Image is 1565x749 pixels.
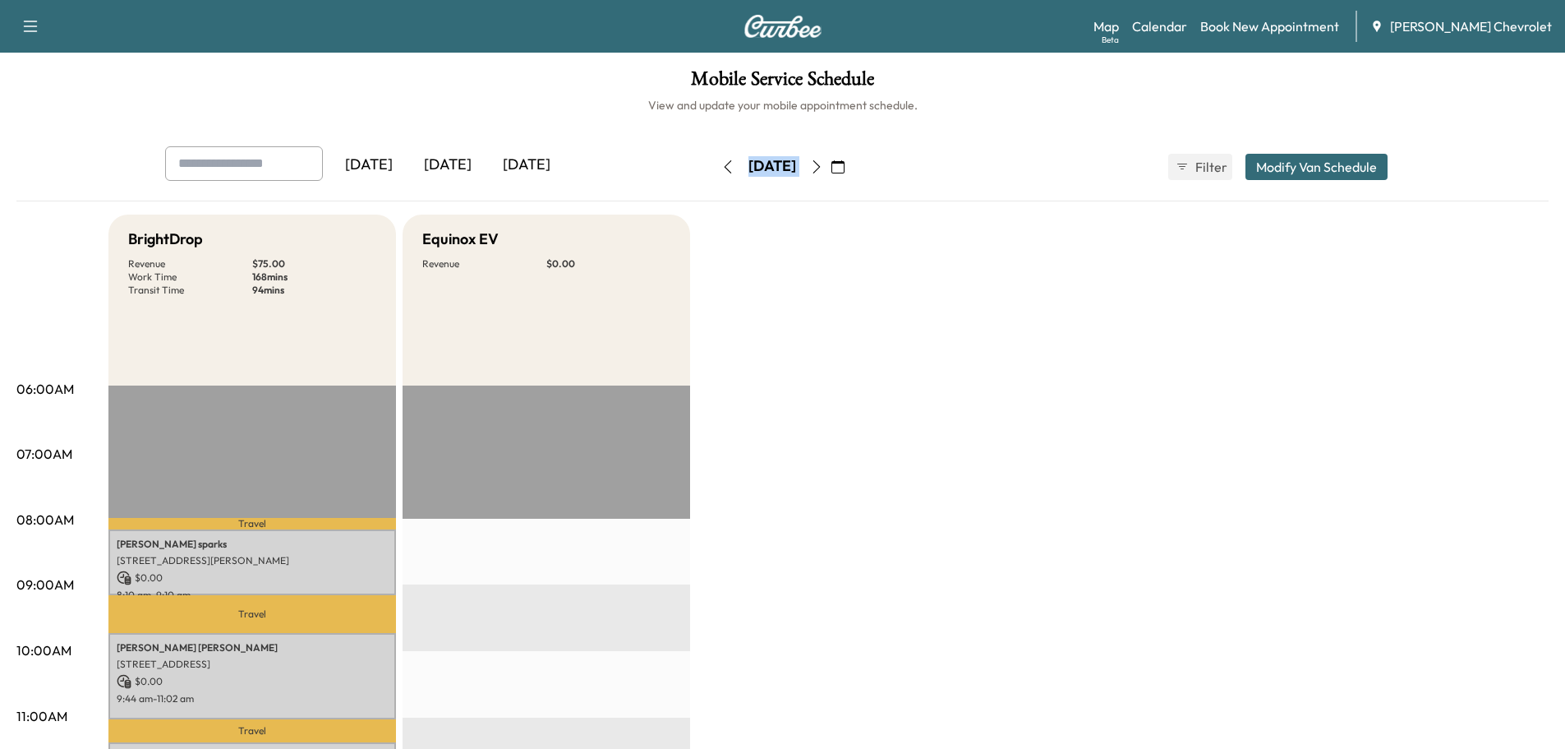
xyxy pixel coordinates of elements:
[408,146,487,184] div: [DATE]
[1132,16,1187,36] a: Calendar
[128,228,203,251] h5: BrightDrop
[252,257,376,270] p: $ 75.00
[128,270,252,284] p: Work Time
[108,595,396,633] p: Travel
[1200,16,1339,36] a: Book New Appointment
[117,674,388,689] p: $ 0.00
[252,270,376,284] p: 168 mins
[546,257,670,270] p: $ 0.00
[1390,16,1552,36] span: [PERSON_NAME] Chevrolet
[748,156,796,177] div: [DATE]
[422,228,499,251] h5: Equinox EV
[743,15,822,38] img: Curbee Logo
[1195,157,1225,177] span: Filter
[329,146,408,184] div: [DATE]
[117,554,388,567] p: [STREET_ADDRESS][PERSON_NAME]
[1168,154,1232,180] button: Filter
[1093,16,1119,36] a: MapBeta
[128,284,252,297] p: Transit Time
[117,538,388,551] p: [PERSON_NAME] sparks
[16,640,71,660] p: 10:00AM
[16,706,67,726] p: 11:00AM
[487,146,566,184] div: [DATE]
[16,69,1549,97] h1: Mobile Service Schedule
[16,379,74,399] p: 06:00AM
[117,571,388,585] p: $ 0.00
[252,284,376,297] p: 94 mins
[117,658,388,671] p: [STREET_ADDRESS]
[108,719,396,742] p: Travel
[128,257,252,270] p: Revenue
[16,444,72,464] p: 07:00AM
[16,510,74,529] p: 08:00AM
[117,641,388,654] p: [PERSON_NAME] [PERSON_NAME]
[117,692,388,705] p: 9:44 am - 11:02 am
[16,575,74,594] p: 09:00AM
[117,589,388,602] p: 8:10 am - 9:10 am
[1245,154,1388,180] button: Modify Van Schedule
[108,518,396,529] p: Travel
[422,257,546,270] p: Revenue
[1102,34,1119,46] div: Beta
[16,97,1549,113] h6: View and update your mobile appointment schedule.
